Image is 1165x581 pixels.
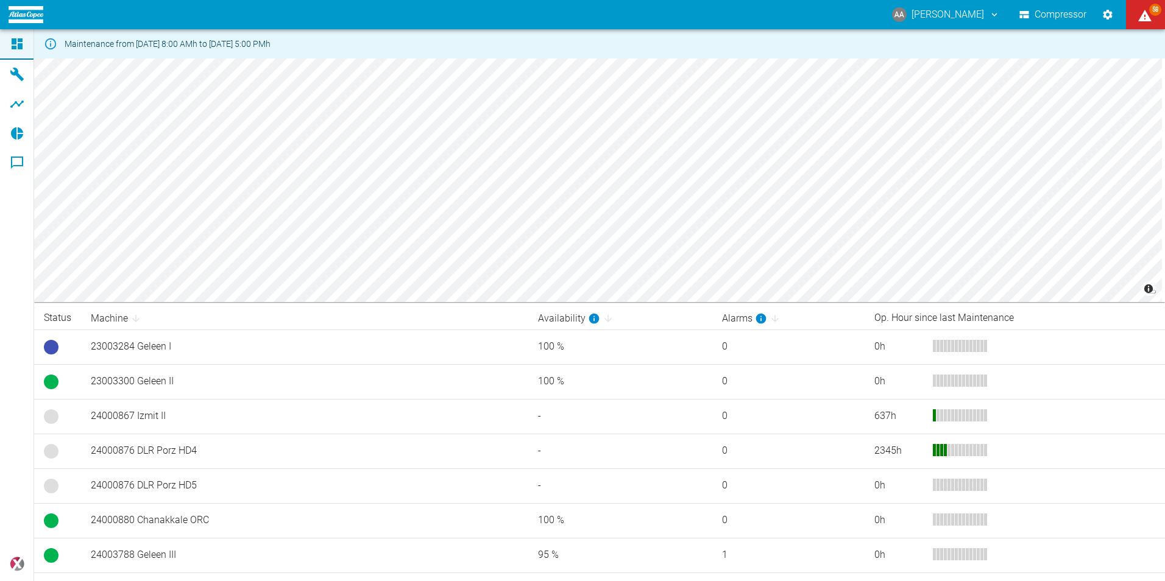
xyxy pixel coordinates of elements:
[81,503,528,538] td: 24000880 Chanakkale ORC
[528,399,712,434] td: -
[44,548,58,563] span: Running
[65,33,271,55] div: Maintenance from [DATE] 8:00 AMh to [DATE] 5:00 PMh
[712,503,865,538] td: 0
[712,364,865,399] td: 0
[10,557,24,571] img: Xplore Logo
[874,444,923,458] div: 2345 h
[874,548,923,562] div: 0 h
[890,4,1002,26] button: anthony.andrews@atlascopco.com
[81,364,528,399] td: 23003300 Geleen II
[712,329,865,364] td: 0
[892,7,907,22] div: AA
[528,329,712,364] td: 100 %
[874,340,923,354] div: 0 h
[712,538,865,572] td: 1
[874,479,923,493] div: 0 h
[9,6,43,23] img: logo
[712,468,865,503] td: 0
[34,307,81,329] th: Status
[44,340,58,354] span: Ready to run
[538,311,600,326] div: calculated for the last 7 days
[1017,4,1089,26] button: Compressor
[874,513,923,527] div: 0 h
[81,468,528,503] td: 24000876 DLR Porz HD5
[81,434,528,468] td: 24000876 DLR Porz HD4
[528,538,712,572] td: 95 %
[874,375,923,389] div: 0 h
[528,434,712,468] td: -
[1149,4,1161,16] span: 58
[874,409,923,423] div: 637 h
[81,538,528,572] td: 24003788 Geleen III
[528,468,712,503] td: -
[712,434,865,468] td: 0
[44,513,58,528] span: Running
[44,375,58,389] span: Running
[1097,4,1119,26] button: Settings
[81,329,528,364] td: 23003284 Geleen I
[91,311,144,326] span: Machine
[722,311,767,326] div: calculated for the last 7 days
[865,307,1165,329] th: Op. Hour since last Maintenance
[44,479,58,493] span: No Data
[528,503,712,538] td: 100 %
[44,444,58,459] span: No Data
[528,364,712,399] td: 100 %
[34,58,1162,302] canvas: Map
[81,399,528,434] td: 24000867 Izmit II
[44,409,58,424] span: No Data
[712,399,865,434] td: 0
